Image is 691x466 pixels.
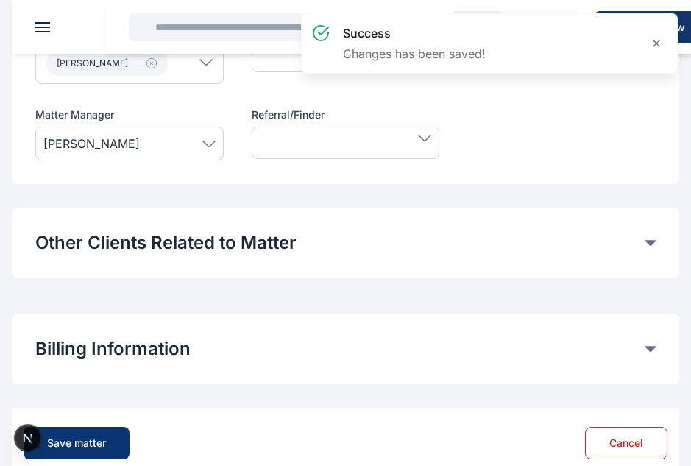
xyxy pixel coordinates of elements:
h3: success [343,24,486,42]
button: Cancel [585,427,667,459]
button: [PERSON_NAME] [46,51,168,76]
div: Save matter [47,436,106,451]
div: Billing Information [35,337,656,361]
span: [PERSON_NAME] [57,57,128,69]
button: Billing Information [35,337,645,361]
button: Save matter [24,427,130,459]
button: Other Clients Related to Matter [35,231,645,255]
span: Matter Manager [35,107,114,122]
span: Referral/Finder [252,107,325,122]
span: [PERSON_NAME] [43,135,140,152]
p: Changes has been saved! [343,45,486,63]
div: Other Clients Related to Matter [35,231,656,255]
